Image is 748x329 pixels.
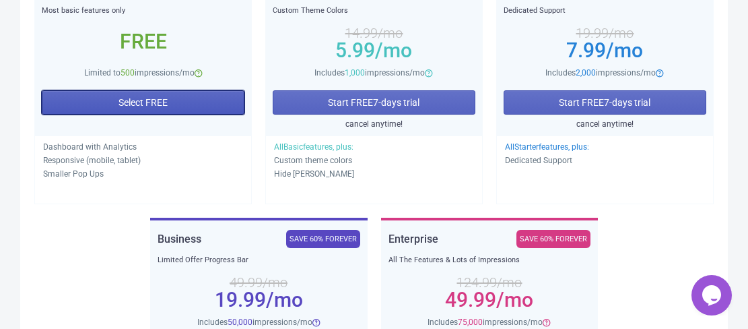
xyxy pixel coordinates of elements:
[375,38,412,62] span: /mo
[559,97,650,108] span: Start FREE 7 -days trial
[504,28,706,38] div: 19.99 /mo
[504,117,706,131] div: cancel anytime!
[273,117,475,131] div: cancel anytime!
[158,277,360,288] div: 49.99 /mo
[43,167,243,181] p: Smaller Pop Ups
[273,45,475,56] div: 5.99
[606,38,643,62] span: /mo
[273,90,475,115] button: Start FREE7-days trial
[266,288,303,311] span: /mo
[328,97,419,108] span: Start FREE 7 -days trial
[458,318,483,327] span: 75,000
[43,154,243,167] p: Responsive (mobile, tablet)
[504,90,706,115] button: Start FREE7-days trial
[428,318,543,327] span: Includes impressions/mo
[388,230,438,248] div: Enterprise
[345,68,365,78] span: 1,000
[274,154,474,167] p: Custom theme colors
[388,295,591,305] div: 49.99
[42,4,244,18] div: Most basic features only
[314,68,425,78] span: Includes impressions/mo
[158,230,201,248] div: Business
[496,288,533,311] span: /mo
[274,142,353,152] span: All Basic features, plus:
[516,230,590,248] div: SAVE 60% FOREVER
[158,295,360,305] div: 19.99
[42,66,244,80] div: Limited to impressions/mo
[505,154,705,167] p: Dedicated Support
[504,45,706,56] div: 7.99
[388,253,591,267] div: All The Features & Lots of Impressions
[43,140,243,154] p: Dashboard with Analytics
[42,36,244,47] div: Free
[274,167,474,181] p: Hide [PERSON_NAME]
[545,68,656,78] span: Includes impressions/mo
[576,68,596,78] span: 2,000
[118,97,168,108] span: Select FREE
[505,142,589,152] span: All Starter features, plus:
[388,277,591,288] div: 124.99 /mo
[273,4,475,18] div: Custom Theme Colors
[121,68,135,78] span: 500
[691,275,735,316] iframe: chat widget
[228,318,252,327] span: 50,000
[197,318,312,327] span: Includes impressions/mo
[504,4,706,18] div: Dedicated Support
[158,253,360,267] div: Limited Offer Progress Bar
[286,230,360,248] div: SAVE 60% FOREVER
[273,28,475,38] div: 14.99 /mo
[42,90,244,115] button: Select FREE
